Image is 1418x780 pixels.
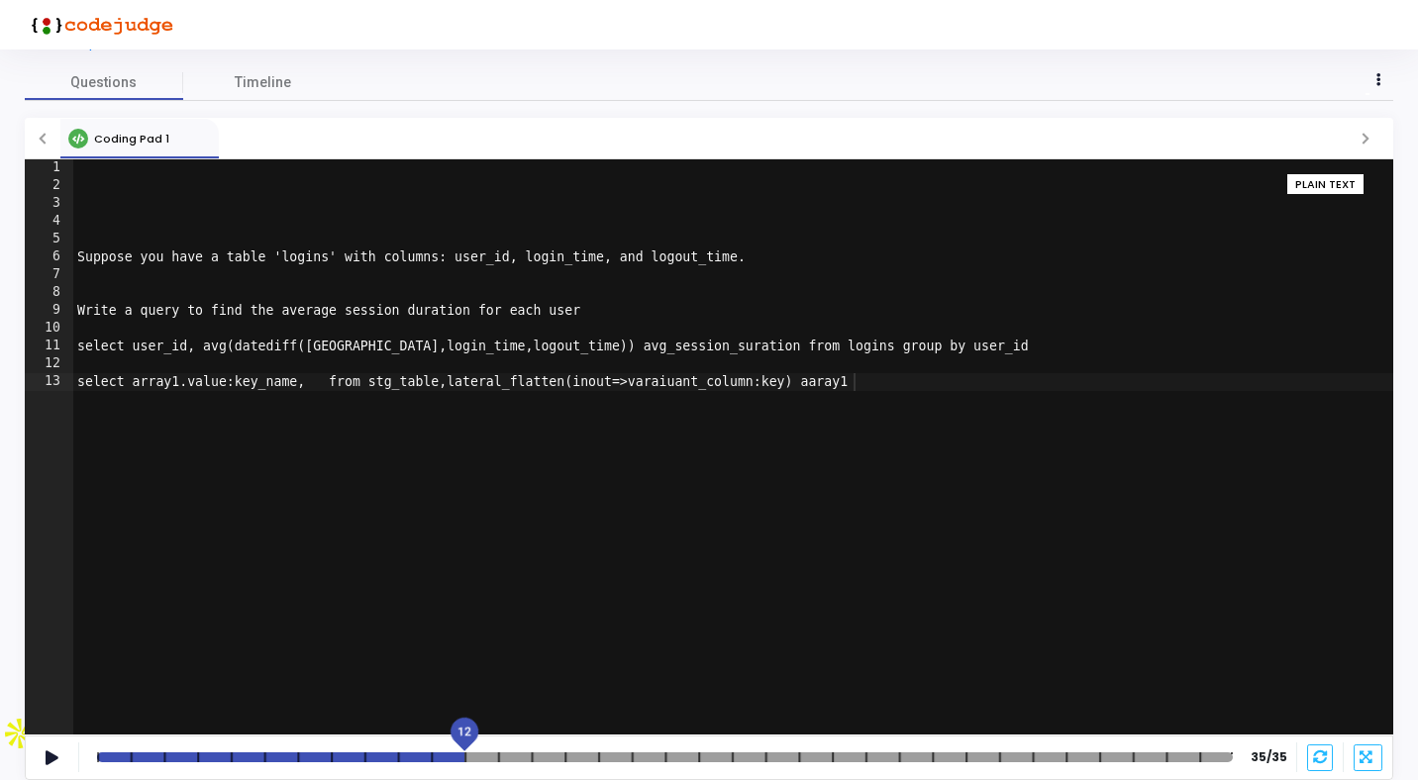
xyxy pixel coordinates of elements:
[1295,176,1356,193] span: PLAIN TEXT
[25,248,73,266] div: 6
[25,159,73,177] div: 1
[25,38,135,50] a: View Description
[25,302,73,320] div: 9
[25,177,73,195] div: 2
[25,355,73,373] div: 12
[235,72,291,93] span: Timeline
[25,195,73,213] div: 3
[25,5,173,45] img: logo
[25,231,73,248] div: 5
[25,373,73,391] div: 13
[25,213,73,231] div: 4
[1251,748,1286,766] strong: 35/35
[25,320,73,338] div: 10
[25,72,183,93] span: Questions
[94,131,169,146] span: Coding Pad 1
[25,338,73,355] div: 11
[25,266,73,284] div: 7
[25,284,73,302] div: 8
[457,723,471,740] span: 12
